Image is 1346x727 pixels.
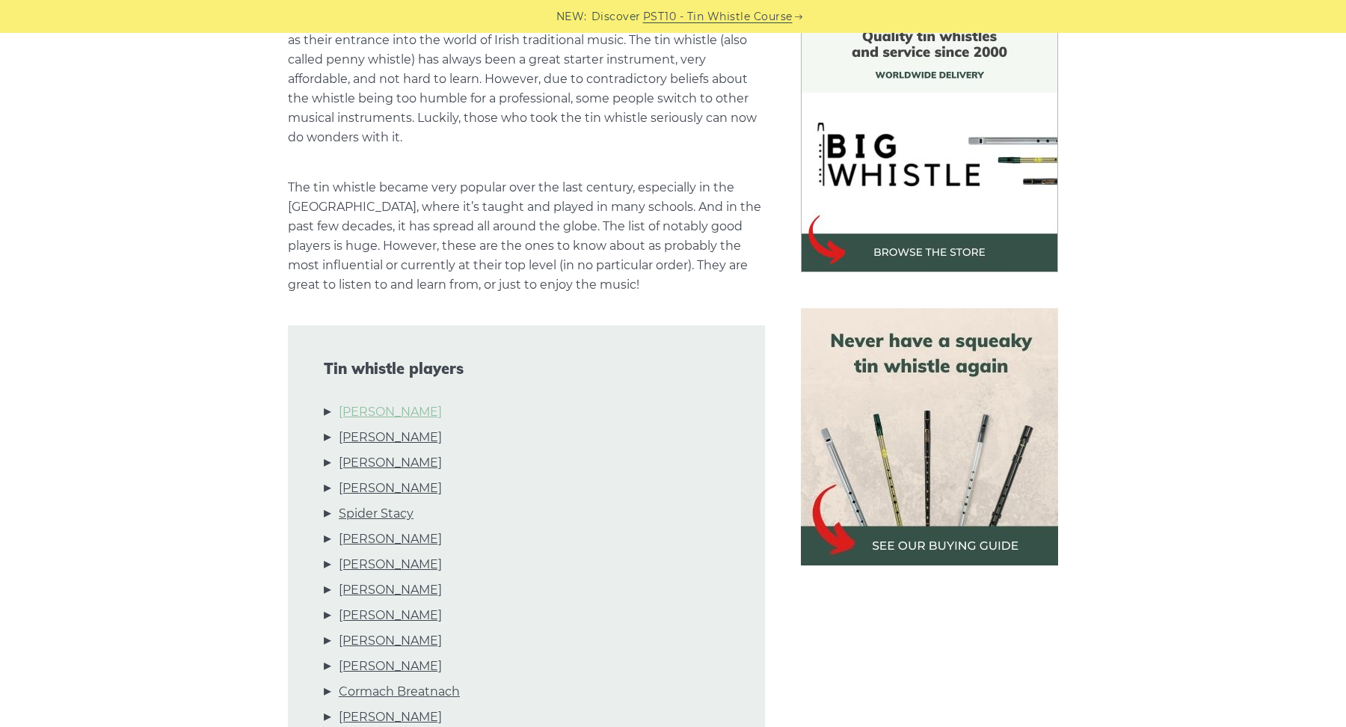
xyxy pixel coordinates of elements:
a: [PERSON_NAME] [339,657,442,676]
a: [PERSON_NAME] [339,580,442,600]
span: Tin whistle players [324,360,729,378]
a: [PERSON_NAME] [339,555,442,574]
a: [PERSON_NAME] [339,402,442,422]
a: Cormach Breatnach [339,682,460,702]
img: tin whistle buying guide [801,308,1058,565]
span: NEW: [556,8,587,25]
a: [PERSON_NAME] [339,479,442,498]
a: [PERSON_NAME] [339,631,442,651]
img: BigWhistle Tin Whistle Store [801,15,1058,272]
p: Many tin whistle players get familiar with the instrument at a very young age, as their entrance ... [288,11,765,147]
a: Spider Stacy [339,504,414,524]
a: [PERSON_NAME] [339,428,442,447]
span: Discover [591,8,641,25]
a: [PERSON_NAME] [339,530,442,549]
a: [PERSON_NAME] [339,453,442,473]
a: PST10 - Tin Whistle Course [643,8,793,25]
a: [PERSON_NAME] [339,708,442,727]
p: The tin whistle became very popular over the last century, especially in the [GEOGRAPHIC_DATA], w... [288,178,765,295]
a: [PERSON_NAME] [339,606,442,625]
